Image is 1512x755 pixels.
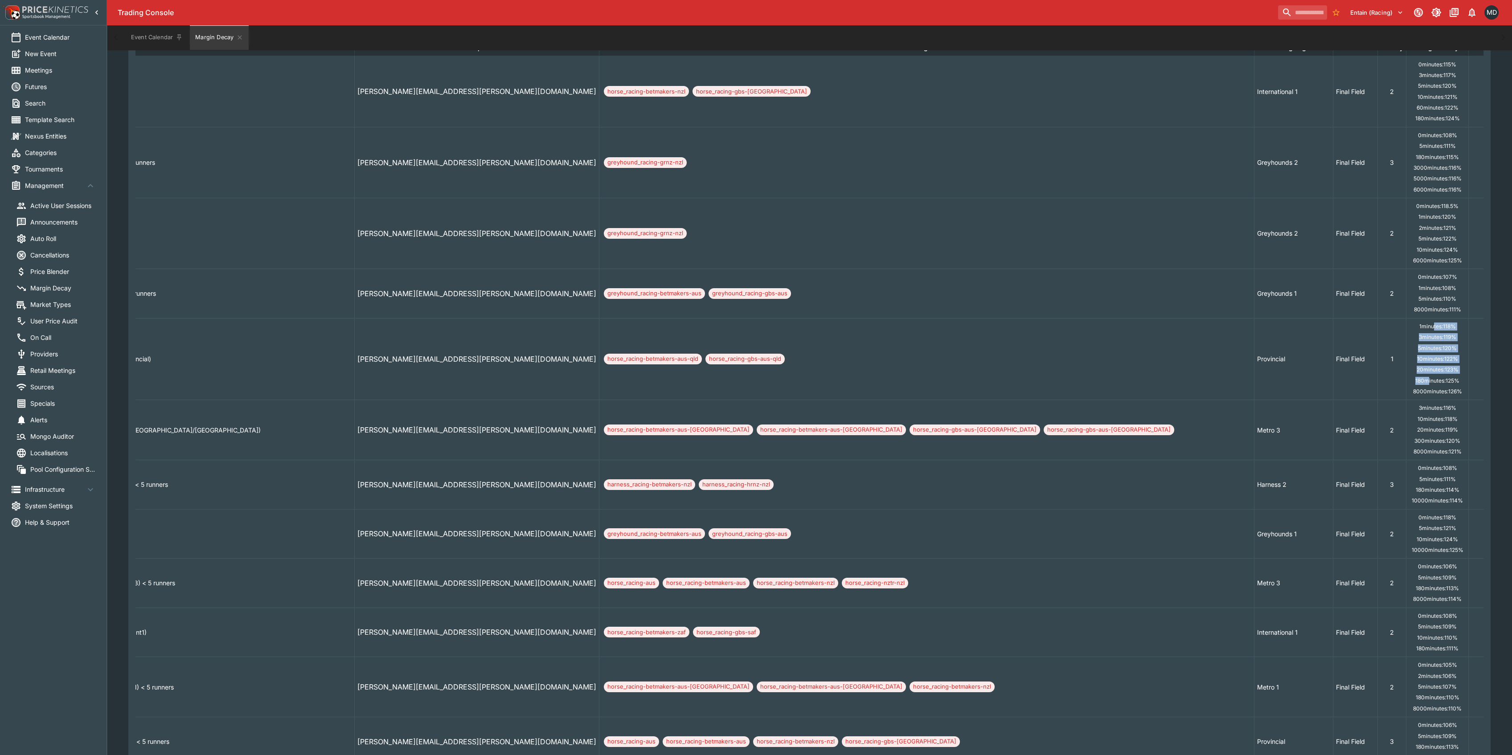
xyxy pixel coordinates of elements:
[842,579,908,588] span: horse_racing-nztr-nzl
[1409,495,1466,506] ul: 10000 minutes: 114 %
[1409,523,1466,534] ul: 5 minutes: 121 %
[1484,5,1499,20] div: Matthew Duncan
[1378,400,1406,460] td: 2
[1409,332,1466,343] ul: 3 minutes: 119 %
[1409,703,1466,714] ul: 8000 minutes: 110 %
[1254,657,1333,717] td: Metro 1
[1409,485,1466,495] ul: 180 minutes: 114 %
[1254,269,1333,318] td: Greyhounds 1
[1446,4,1462,20] button: Documentation
[1464,4,1480,20] button: Notifications
[1278,5,1327,20] input: search
[604,355,702,363] span: horse_racing-betmakers-aus-qld
[1409,343,1466,353] ul: 5 minutes: 120 %
[357,288,596,299] p: 2025-06-10 09:34:35 +10:00
[1409,594,1466,604] ul: 8000 minutes: 114 %
[604,425,753,434] span: horse_racing-betmakers-aus-[GEOGRAPHIC_DATA]
[1409,364,1466,375] ul: 20 minutes: 123 %
[1409,255,1466,266] ul: 6000 minutes: 125 %
[910,425,1040,434] span: horse_racing-gbs-aus-[GEOGRAPHIC_DATA]
[25,181,85,190] span: Management
[1333,198,1378,269] td: Final Field
[1254,127,1333,198] td: Greyhounds 2
[1333,56,1378,127] td: Final Field
[1409,354,1466,364] ul: 10 minutes: 122 %
[1378,559,1406,608] td: 2
[66,425,261,435] p: Aus Gallops (metro 3 [GEOGRAPHIC_DATA]/[GEOGRAPHIC_DATA])
[30,267,96,276] span: Price Blender
[3,4,20,21] img: PriceKinetics Logo
[1378,509,1406,559] td: 2
[1409,621,1466,632] ul: 5 minutes: 109 %
[30,217,96,227] span: Announcements
[1409,81,1466,91] ul: 5 minutes: 120 %
[1409,414,1466,424] ul: 10 minutes: 118 %
[1409,321,1466,332] ul: 1 minutes: 118 %
[30,382,96,392] span: Sources
[1409,375,1466,386] ul: 180 minutes: 125 %
[1409,545,1466,555] ul: 10000 minutes: 125 %
[1378,460,1406,510] td: 3
[1378,657,1406,717] td: 2
[1428,4,1444,20] button: Toggle light/dark mode
[357,86,596,97] p: 2024-10-11 10:48:09 +10:00
[1409,561,1466,572] ul: 0 minutes: 106 %
[1409,660,1466,670] ul: 0 minutes: 105 %
[1254,198,1333,269] td: Greyhounds 2
[1409,512,1466,523] ul: 0 minutes: 118 %
[1254,509,1333,559] td: Greyhounds 1
[25,164,96,174] span: Tournaments
[1409,424,1466,435] ul: 20 minutes: 119 %
[357,354,596,364] p: 2024-09-17 09:18:24 +10:00
[1409,163,1466,173] ul: 3000 minutes: 116 %
[709,530,791,539] span: greyhound_racing-gbs-aus
[1333,460,1378,510] td: Final Field
[604,682,753,691] span: horse_racing-betmakers-aus-[GEOGRAPHIC_DATA]
[910,682,995,691] span: horse_racing-betmakers-nzl
[699,480,774,489] span: harness_racing-hrnz-nzl
[25,485,85,494] span: Infrastructure
[1333,318,1378,400] td: Final Field
[25,115,96,124] span: Template Search
[709,289,791,298] span: greyhound_racing-gbs-aus
[1333,608,1378,657] td: Final Field
[1378,198,1406,269] td: 2
[30,201,96,210] span: Active User Sessions
[1409,102,1466,113] ul: 60 minutes: 122 %
[1409,473,1466,484] ul: 5 minutes: 111 %
[1410,4,1426,20] button: Connected to PK
[1044,425,1174,434] span: horse_racing-gbs-aus-[GEOGRAPHIC_DATA]
[357,578,596,588] p: 2025-09-24 07:35:29 +10:00
[25,131,96,141] span: Nexus Entities
[1409,720,1466,731] ul: 0 minutes: 106 %
[357,228,596,239] p: 2025-02-17 17:47:39 +10:00
[1409,294,1466,304] ul: 5 minutes: 110 %
[1409,403,1466,413] ul: 3 minutes: 116 %
[1409,670,1466,681] ul: 2 minutes: 106 %
[1378,56,1406,127] td: 2
[357,479,596,490] p: 2025-04-15 08:35:54 +10:00
[604,628,689,637] span: horse_racing-betmakers-zaf
[842,737,960,746] span: horse_racing-gbs-[GEOGRAPHIC_DATA]
[1409,282,1466,293] ul: 1 minutes: 108 %
[30,333,96,342] span: On Call
[1409,212,1466,222] ul: 1 minutes: 120 %
[30,234,96,243] span: Auto Roll
[1409,173,1466,184] ul: 5000 minutes: 116 %
[1409,386,1466,397] ul: 8000 minutes: 126 %
[692,87,811,96] span: horse_racing-gbs-[GEOGRAPHIC_DATA]
[1333,269,1378,318] td: Final Field
[1409,583,1466,594] ul: 180 minutes: 113 %
[757,425,906,434] span: horse_racing-betmakers-aus-[GEOGRAPHIC_DATA]
[1378,269,1406,318] td: 2
[1409,184,1466,195] ul: 6000 minutes: 116 %
[1409,572,1466,583] ul: 5 minutes: 109 %
[357,736,596,747] p: 2024-09-22 10:32:30 +10:00
[1409,113,1466,124] ul: 180 minutes: 124 %
[1345,5,1409,20] button: Select Tenant
[753,737,838,746] span: horse_racing-betmakers-nzl
[1409,632,1466,643] ul: 10 minutes: 110 %
[22,6,88,13] img: PriceKinetics
[30,448,96,457] span: Localisations
[25,98,96,108] span: Search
